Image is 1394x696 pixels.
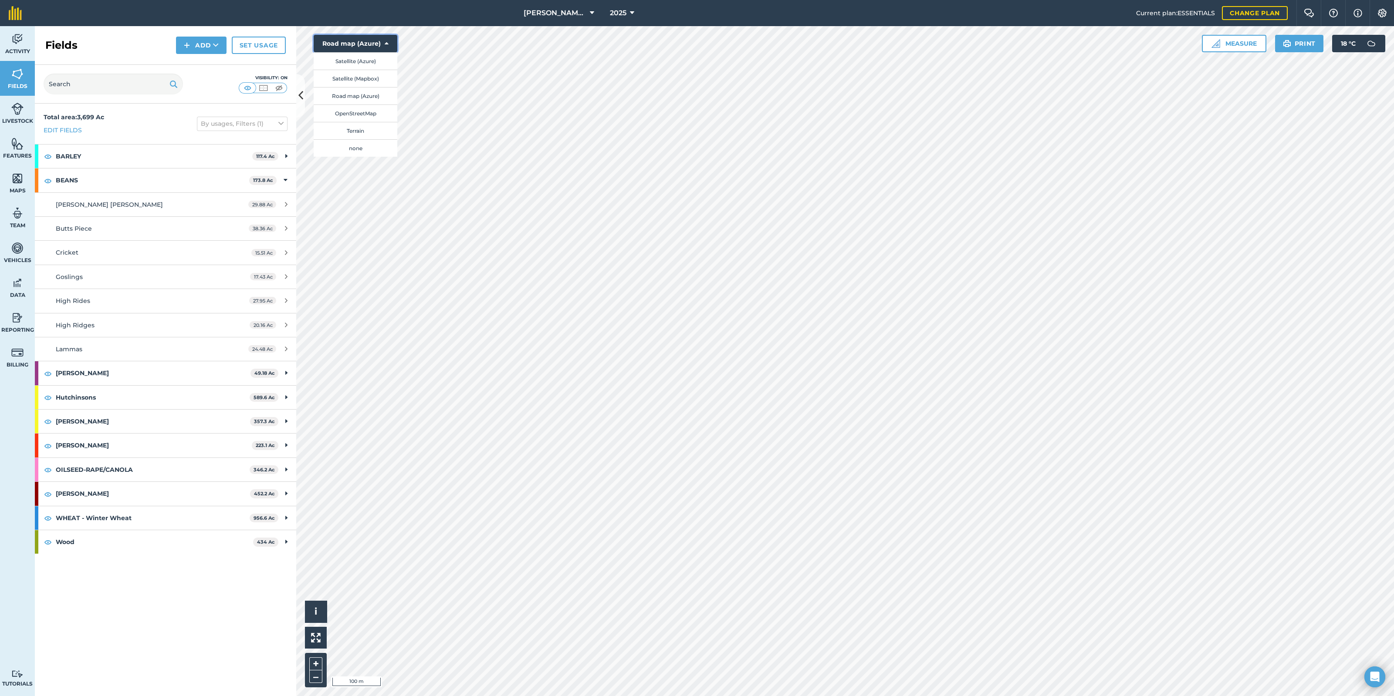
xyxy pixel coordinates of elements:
button: Print [1275,35,1324,52]
div: [PERSON_NAME]223.1 Ac [35,434,296,457]
img: svg+xml;base64,PD94bWwgdmVyc2lvbj0iMS4wIiBlbmNvZGluZz0idXRmLTgiPz4KPCEtLSBHZW5lcmF0b3I6IEFkb2JlIE... [11,33,24,46]
a: [PERSON_NAME] [PERSON_NAME]29.88 Ac [35,193,296,216]
span: 15.51 Ac [251,249,276,256]
strong: BARLEY [56,145,252,168]
button: Satellite (Azure) [314,52,397,70]
img: svg+xml;base64,PD94bWwgdmVyc2lvbj0iMS4wIiBlbmNvZGluZz0idXRmLTgiPz4KPCEtLSBHZW5lcmF0b3I6IEFkb2JlIE... [11,242,24,255]
span: Goslings [56,273,83,281]
span: 24.48 Ac [248,345,276,353]
div: BARLEY117.4 Ac [35,145,296,168]
button: none [314,139,397,157]
button: OpenStreetMap [314,104,397,122]
img: A cog icon [1377,9,1387,17]
img: svg+xml;base64,PHN2ZyB4bWxucz0iaHR0cDovL3d3dy53My5vcmcvMjAwMC9zdmciIHdpZHRoPSI1MCIgaGVpZ2h0PSI0MC... [242,84,253,92]
strong: 956.6 Ac [254,515,275,521]
button: + [309,657,322,670]
img: svg+xml;base64,PHN2ZyB4bWxucz0iaHR0cDovL3d3dy53My5vcmcvMjAwMC9zdmciIHdpZHRoPSI1NiIgaGVpZ2h0PSI2MC... [11,172,24,185]
img: svg+xml;base64,PHN2ZyB4bWxucz0iaHR0cDovL3d3dy53My5vcmcvMjAwMC9zdmciIHdpZHRoPSIxNCIgaGVpZ2h0PSIyNC... [184,40,190,50]
span: 17.43 Ac [250,273,276,280]
button: i [305,601,327,622]
img: svg+xml;base64,PHN2ZyB4bWxucz0iaHR0cDovL3d3dy53My5vcmcvMjAwMC9zdmciIHdpZHRoPSIxOCIgaGVpZ2h0PSIyNC... [44,416,52,427]
div: Hutchinsons589.6 Ac [35,386,296,409]
img: svg+xml;base64,PHN2ZyB4bWxucz0iaHR0cDovL3d3dy53My5vcmcvMjAwMC9zdmciIHdpZHRoPSIxOCIgaGVpZ2h0PSIyNC... [44,489,52,499]
a: Set usage [232,37,286,54]
img: svg+xml;base64,PHN2ZyB4bWxucz0iaHR0cDovL3d3dy53My5vcmcvMjAwMC9zdmciIHdpZHRoPSIxOCIgaGVpZ2h0PSIyNC... [44,537,52,547]
strong: OILSEED-RAPE/CANOLA [56,458,250,481]
div: Open Intercom Messenger [1364,666,1385,687]
img: svg+xml;base64,PD94bWwgdmVyc2lvbj0iMS4wIiBlbmNvZGluZz0idXRmLTgiPz4KPCEtLSBHZW5lcmF0b3I6IEFkb2JlIE... [11,207,24,220]
img: svg+xml;base64,PD94bWwgdmVyc2lvbj0iMS4wIiBlbmNvZGluZz0idXRmLTgiPz4KPCEtLSBHZW5lcmF0b3I6IEFkb2JlIE... [11,670,24,678]
span: 38.36 Ac [249,225,276,232]
img: Ruler icon [1211,39,1220,48]
strong: 357.3 Ac [254,418,275,424]
strong: 223.1 Ac [256,442,275,448]
img: svg+xml;base64,PHN2ZyB4bWxucz0iaHR0cDovL3d3dy53My5vcmcvMjAwMC9zdmciIHdpZHRoPSIxOSIgaGVpZ2h0PSIyNC... [169,79,178,89]
span: i [315,606,317,617]
a: Cricket15.51 Ac [35,241,296,264]
span: 27.95 Ac [249,297,276,304]
img: Four arrows, one pointing top left, one top right, one bottom right and the last bottom left [311,633,321,642]
img: svg+xml;base64,PD94bWwgdmVyc2lvbj0iMS4wIiBlbmNvZGluZz0idXRmLTgiPz4KPCEtLSBHZW5lcmF0b3I6IEFkb2JlIE... [11,311,24,324]
img: svg+xml;base64,PD94bWwgdmVyc2lvbj0iMS4wIiBlbmNvZGluZz0idXRmLTgiPz4KPCEtLSBHZW5lcmF0b3I6IEFkb2JlIE... [11,276,24,289]
strong: 452.2 Ac [254,491,275,497]
a: High Ridges20.16 Ac [35,313,296,337]
button: Satellite (Mapbox) [314,70,397,87]
img: svg+xml;base64,PHN2ZyB4bWxucz0iaHR0cDovL3d3dy53My5vcmcvMjAwMC9zdmciIHdpZHRoPSIxOCIgaGVpZ2h0PSIyNC... [44,513,52,523]
strong: 173.8 Ac [253,177,273,183]
strong: 346.2 Ac [254,467,275,473]
span: Current plan : ESSENTIALS [1136,8,1215,18]
span: 20.16 Ac [250,321,276,329]
button: 18 °C [1332,35,1385,52]
img: svg+xml;base64,PD94bWwgdmVyc2lvbj0iMS4wIiBlbmNvZGluZz0idXRmLTgiPz4KPCEtLSBHZW5lcmF0b3I6IEFkb2JlIE... [11,102,24,115]
a: Goslings17.43 Ac [35,265,296,289]
a: High Rides27.95 Ac [35,289,296,313]
button: By usages, Filters (1) [197,117,288,131]
button: Measure [1202,35,1266,52]
img: svg+xml;base64,PHN2ZyB4bWxucz0iaHR0cDovL3d3dy53My5vcmcvMjAwMC9zdmciIHdpZHRoPSIxOCIgaGVpZ2h0PSIyNC... [44,440,52,451]
strong: Hutchinsons [56,386,250,409]
a: Lammas24.48 Ac [35,337,296,361]
a: Change plan [1222,6,1288,20]
img: svg+xml;base64,PHN2ZyB4bWxucz0iaHR0cDovL3d3dy53My5vcmcvMjAwMC9zdmciIHdpZHRoPSIxNyIgaGVpZ2h0PSIxNy... [1353,8,1362,18]
span: Cricket [56,249,78,256]
strong: 49.18 Ac [254,370,275,376]
button: Road map (Azure) [314,35,397,52]
strong: BEANS [56,168,249,192]
img: Two speech bubbles overlapping with the left bubble in the forefront [1304,9,1314,17]
img: svg+xml;base64,PHN2ZyB4bWxucz0iaHR0cDovL3d3dy53My5vcmcvMjAwMC9zdmciIHdpZHRoPSIxOSIgaGVpZ2h0PSIyNC... [1283,38,1291,49]
span: High Rides [56,297,90,305]
img: svg+xml;base64,PHN2ZyB4bWxucz0iaHR0cDovL3d3dy53My5vcmcvMjAwMC9zdmciIHdpZHRoPSIxOCIgaGVpZ2h0PSIyNC... [44,392,52,403]
div: [PERSON_NAME]357.3 Ac [35,410,296,433]
strong: Wood [56,530,253,554]
strong: [PERSON_NAME] [56,410,250,433]
img: fieldmargin Logo [9,6,22,20]
button: – [309,670,322,683]
a: Edit fields [44,125,82,135]
span: 18 ° C [1341,35,1356,52]
strong: [PERSON_NAME] [56,482,250,505]
img: svg+xml;base64,PHN2ZyB4bWxucz0iaHR0cDovL3d3dy53My5vcmcvMjAwMC9zdmciIHdpZHRoPSIxOCIgaGVpZ2h0PSIyNC... [44,151,52,161]
span: Lammas [56,345,82,353]
div: [PERSON_NAME]452.2 Ac [35,482,296,505]
img: svg+xml;base64,PHN2ZyB4bWxucz0iaHR0cDovL3d3dy53My5vcmcvMjAwMC9zdmciIHdpZHRoPSI1NiIgaGVpZ2h0PSI2MC... [11,67,24,81]
span: High Ridges [56,321,95,329]
img: svg+xml;base64,PHN2ZyB4bWxucz0iaHR0cDovL3d3dy53My5vcmcvMjAwMC9zdmciIHdpZHRoPSIxOCIgaGVpZ2h0PSIyNC... [44,368,52,379]
img: svg+xml;base64,PD94bWwgdmVyc2lvbj0iMS4wIiBlbmNvZGluZz0idXRmLTgiPz4KPCEtLSBHZW5lcmF0b3I6IEFkb2JlIE... [11,346,24,359]
button: Terrain [314,122,397,139]
div: BEANS173.8 Ac [35,168,296,192]
img: svg+xml;base64,PHN2ZyB4bWxucz0iaHR0cDovL3d3dy53My5vcmcvMjAwMC9zdmciIHdpZHRoPSI1MCIgaGVpZ2h0PSI0MC... [274,84,284,92]
strong: [PERSON_NAME] [56,361,250,385]
img: svg+xml;base64,PHN2ZyB4bWxucz0iaHR0cDovL3d3dy53My5vcmcvMjAwMC9zdmciIHdpZHRoPSIxOCIgaGVpZ2h0PSIyNC... [44,175,52,186]
span: [PERSON_NAME] Farms [524,8,586,18]
div: OILSEED-RAPE/CANOLA346.2 Ac [35,458,296,481]
img: svg+xml;base64,PD94bWwgdmVyc2lvbj0iMS4wIiBlbmNvZGluZz0idXRmLTgiPz4KPCEtLSBHZW5lcmF0b3I6IEFkb2JlIE... [1363,35,1380,52]
strong: [PERSON_NAME] [56,434,252,457]
div: Visibility: On [239,74,288,81]
strong: 117.4 Ac [256,153,275,159]
strong: Total area : 3,699 Ac [44,113,104,121]
span: [PERSON_NAME] [PERSON_NAME] [56,201,163,208]
div: Wood434 Ac [35,530,296,554]
div: WHEAT - Winter Wheat956.6 Ac [35,506,296,530]
button: Add [176,37,227,54]
img: svg+xml;base64,PHN2ZyB4bWxucz0iaHR0cDovL3d3dy53My5vcmcvMjAwMC9zdmciIHdpZHRoPSIxOCIgaGVpZ2h0PSIyNC... [44,464,52,475]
